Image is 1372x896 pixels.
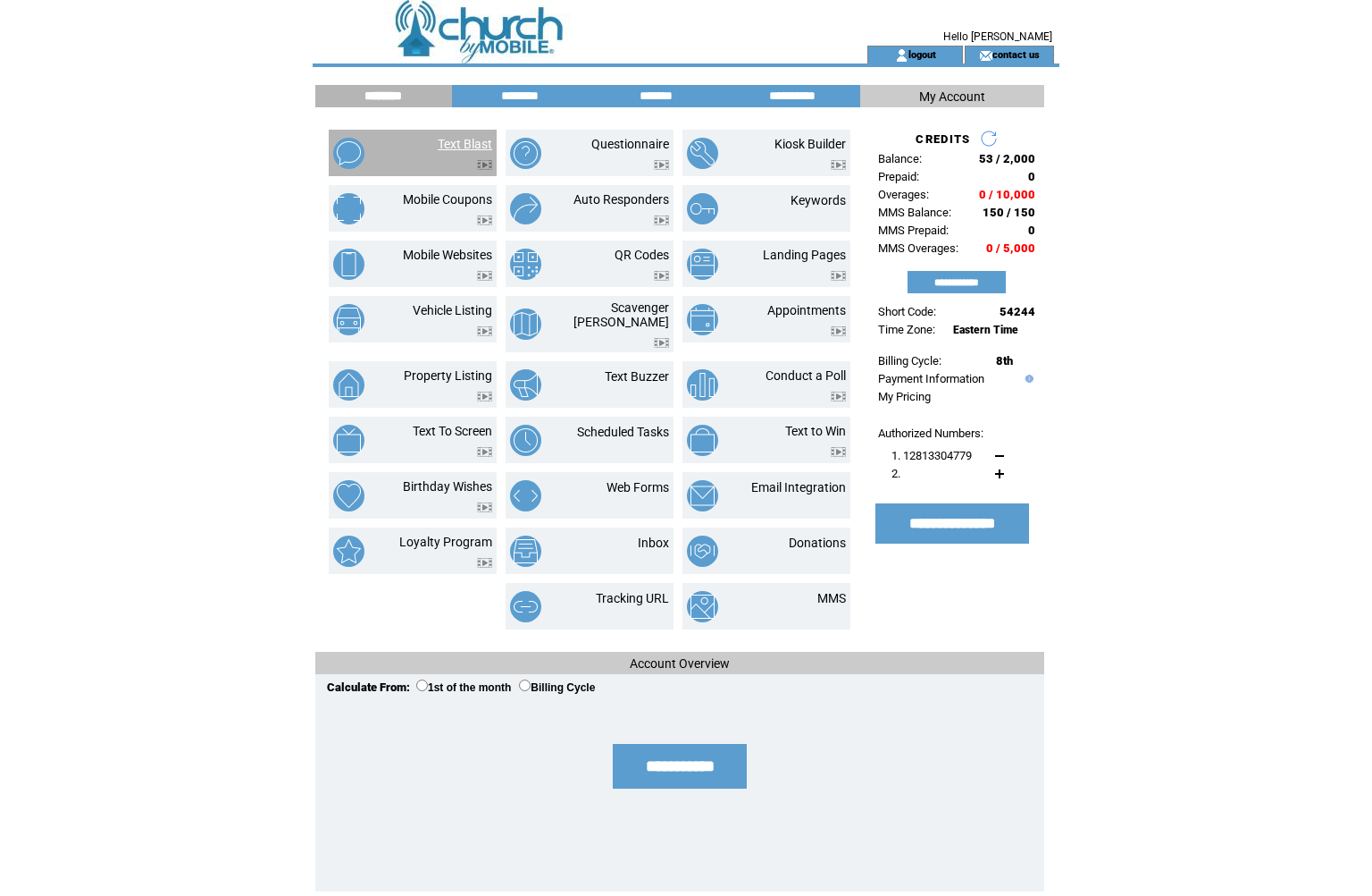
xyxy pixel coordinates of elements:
[1021,375,1033,383] img: help.gif
[510,369,541,401] img: text-buzzer.png
[403,192,492,207] a: Mobile Coupons
[789,536,846,550] a: Donations
[687,536,718,567] img: donations.png
[831,447,846,457] img: video.png
[919,89,985,104] span: My Account
[573,192,669,207] a: Auto Responders
[416,681,511,694] label: 1st of the month
[477,326,492,336] img: video.png
[510,309,541,340] img: scavenger-hunt.png
[510,425,541,456] img: scheduled-tasks.png
[751,480,846,494] a: Email Integration
[979,188,1035,201] span: 0 / 10,000
[510,591,541,622] img: tracking-url.png
[687,304,718,335] img: appointments.png
[878,224,949,237] span: MMS Prepaid:
[477,503,492,512] img: video.png
[605,369,669,384] a: Text Buzzer
[654,338,669,348] img: video.png
[878,305,936,318] span: Short Code:
[687,369,718,401] img: conduct-a-poll.png
[413,424,492,438] a: Text To Screen
[1028,224,1035,237] span: 0
[943,30,1052,43] span: Hello [PERSON_NAME]
[333,536,364,567] img: loyalty-program.png
[596,591,669,605] a: Tracking URL
[992,48,1040,60] a: contact us
[891,449,972,462] span: 1. 12813304779
[831,326,846,336] img: video.png
[510,480,541,511] img: web-forms.png
[817,591,846,605] a: MMS
[1028,170,1035,183] span: 0
[403,248,492,262] a: Mobile Websites
[878,152,922,165] span: Balance:
[654,160,669,170] img: video.png
[687,591,718,622] img: mms.png
[510,193,541,224] img: auto-responders.png
[477,447,492,457] img: video.png
[333,193,364,224] img: mobile-coupons.png
[477,160,492,170] img: video.png
[333,138,364,169] img: text-blast.png
[774,137,846,151] a: Kiosk Builder
[607,480,669,494] a: Web Forms
[687,193,718,224] img: keywords.png
[763,248,846,262] a: Landing Pages
[438,137,492,151] a: Text Blast
[333,425,364,456] img: text-to-screen.png
[979,152,1035,165] span: 53 / 2,000
[573,300,669,329] a: Scavenger [PERSON_NAME]
[519,681,595,694] label: Billing Cycle
[878,188,929,201] span: Overages:
[638,536,669,550] a: Inbox
[895,48,908,63] img: account_icon.gif
[399,535,492,549] a: Loyalty Program
[953,324,1018,336] span: Eastern Time
[983,206,1035,219] span: 150 / 150
[878,206,951,219] span: MMS Balance:
[831,271,846,281] img: video.png
[510,536,541,567] img: inbox.png
[333,304,364,335] img: vehicle-listing.png
[687,138,718,169] img: kiosk-builder.png
[591,137,669,151] a: Questionnaire
[1000,305,1035,318] span: 54244
[577,425,669,439] a: Scheduled Tasks
[878,390,931,403] a: My Pricing
[878,354,941,368] span: Billing Cycle:
[477,271,492,281] img: video.png
[791,193,846,207] a: Keywords
[878,372,984,385] a: Payment Information
[765,368,846,383] a: Conduct a Poll
[996,354,1013,368] span: 8th
[831,160,846,170] img: video.png
[477,216,492,225] img: video.png
[333,480,364,511] img: birthday-wishes.png
[986,241,1035,255] span: 0 / 5,000
[687,425,718,456] img: text-to-win.png
[785,424,846,438] a: Text to Win
[615,248,669,262] a: QR Codes
[510,249,541,280] img: qr-codes.png
[327,680,410,694] span: Calculate From:
[333,249,364,280] img: mobile-websites.png
[416,680,428,691] input: 1st of the month
[916,132,970,146] span: CREDITS
[654,216,669,225] img: video.png
[630,656,730,671] span: Account Overview
[878,323,935,336] span: Time Zone:
[477,558,492,568] img: video.png
[891,467,900,480] span: 2.
[477,392,492,402] img: video.png
[654,271,669,281] img: video.png
[878,427,983,440] span: Authorized Numbers:
[687,249,718,280] img: landing-pages.png
[767,303,846,317] a: Appointments
[403,479,492,494] a: Birthday Wishes
[687,480,718,511] img: email-integration.png
[831,392,846,402] img: video.png
[878,170,919,183] span: Prepaid:
[519,680,531,691] input: Billing Cycle
[333,369,364,401] img: property-listing.png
